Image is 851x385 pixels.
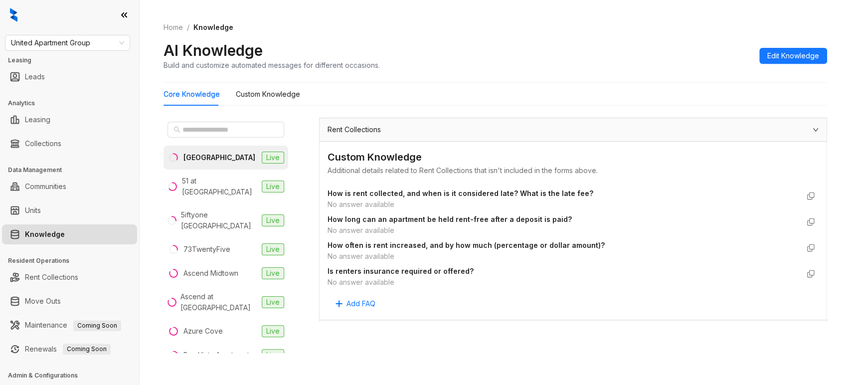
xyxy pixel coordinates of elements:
div: Custom Knowledge [328,150,819,165]
a: Communities [25,177,66,196]
h3: Admin & Configurations [8,371,139,380]
div: No answer available [328,199,799,210]
div: Bay Vista Apartments [183,350,253,361]
a: Rent Collections [25,267,78,287]
li: Rent Collections [2,267,137,287]
a: Collections [25,134,61,154]
li: Move Outs [2,291,137,311]
div: Leasing Options [320,320,827,343]
span: Edit Knowledge [767,50,819,61]
div: Ascend at [GEOGRAPHIC_DATA] [180,291,258,313]
div: Rent Collections [320,118,827,141]
li: Collections [2,134,137,154]
h3: Leasing [8,56,139,65]
span: search [173,126,180,133]
span: Live [262,267,284,279]
div: Ascend Midtown [183,268,238,279]
li: Renewals [2,339,137,359]
span: Add FAQ [346,298,375,309]
span: Live [262,296,284,308]
strong: How long can an apartment be held rent-free after a deposit is paid? [328,215,572,223]
a: Move Outs [25,291,61,311]
h3: Analytics [8,99,139,108]
div: 5iftyone [GEOGRAPHIC_DATA] [181,209,258,231]
strong: How often is rent increased, and by how much (percentage or dollar amount)? [328,241,605,249]
div: Azure Cove [183,326,223,337]
span: Coming Soon [63,344,111,355]
span: Live [262,325,284,337]
img: logo [10,8,17,22]
div: Core Knowledge [164,89,220,100]
span: Rent Collections [328,124,381,135]
h3: Resident Operations [8,256,139,265]
li: / [187,22,189,33]
div: [GEOGRAPHIC_DATA] [183,152,255,163]
li: Units [2,200,137,220]
strong: Is renters insurance required or offered? [328,267,474,275]
a: RenewalsComing Soon [25,339,111,359]
button: Edit Knowledge [759,48,827,64]
button: Add FAQ [328,296,383,312]
div: No answer available [328,277,799,288]
span: Live [262,349,284,361]
span: expanded [813,127,819,133]
span: Live [262,243,284,255]
div: Custom Knowledge [236,89,300,100]
div: No answer available [328,225,799,236]
strong: How is rent collected, and when is it considered late? What is the late fee? [328,189,593,197]
li: Communities [2,177,137,196]
li: Maintenance [2,315,137,335]
span: Live [262,214,284,226]
span: Live [262,152,284,164]
a: Home [162,22,185,33]
span: Live [262,181,284,192]
div: No answer available [328,251,799,262]
a: Units [25,200,41,220]
li: Leasing [2,110,137,130]
a: Leads [25,67,45,87]
li: Knowledge [2,224,137,244]
div: 73TwentyFive [183,244,230,255]
div: 51 at [GEOGRAPHIC_DATA] [182,176,258,197]
span: Knowledge [193,23,233,31]
h3: Data Management [8,166,139,175]
span: Coming Soon [73,320,121,331]
a: Knowledge [25,224,65,244]
a: Leasing [25,110,50,130]
li: Leads [2,67,137,87]
div: Additional details related to Rent Collections that isn't included in the forms above. [328,165,819,176]
div: Build and customize automated messages for different occasions. [164,60,380,70]
span: United Apartment Group [11,35,124,50]
h2: AI Knowledge [164,41,263,60]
